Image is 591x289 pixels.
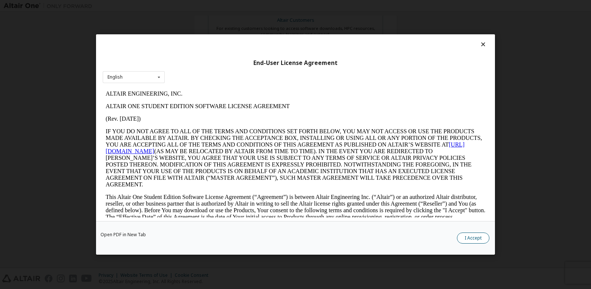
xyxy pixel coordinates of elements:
a: [URL][DOMAIN_NAME] [3,54,362,67]
div: End-User License Agreement [103,59,488,67]
p: IF YOU DO NOT AGREE TO ALL OF THE TERMS AND CONDITIONS SET FORTH BELOW, YOU MAY NOT ACCESS OR USE... [3,41,383,100]
p: (Rev. [DATE]) [3,28,383,35]
p: This Altair One Student Edition Software License Agreement (“Agreement”) is between Altair Engine... [3,106,383,133]
p: ALTAIR ENGINEERING, INC. [3,3,383,10]
a: Open PDF in New Tab [100,233,146,237]
p: ALTAIR ONE STUDENT EDITION SOFTWARE LICENSE AGREEMENT [3,16,383,22]
div: English [107,75,123,79]
button: I Accept [457,233,489,244]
